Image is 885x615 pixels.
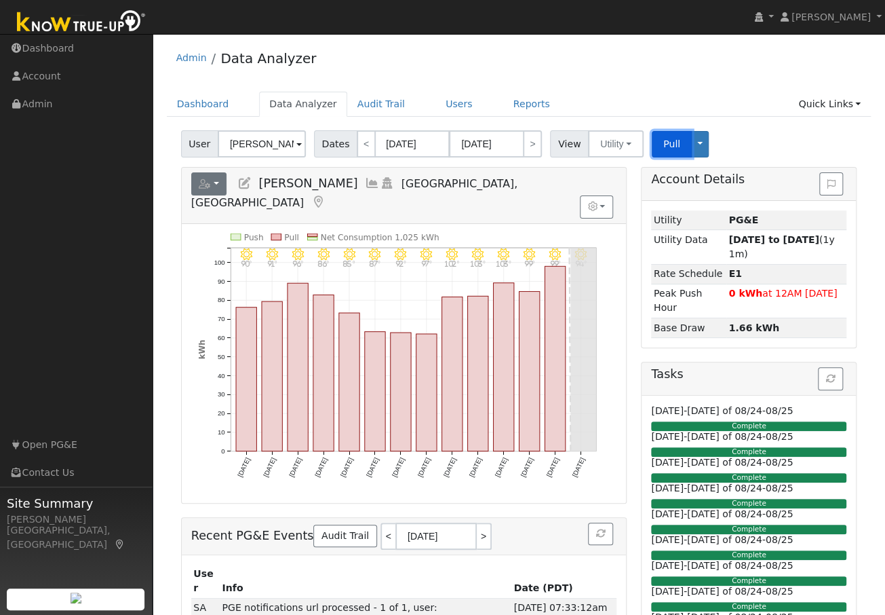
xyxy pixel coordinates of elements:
[651,499,846,508] div: Complete
[651,230,726,264] td: Utility Data
[7,494,145,512] span: Site Summary
[416,334,437,451] rect: onclick=""
[519,260,540,267] p: 99°
[220,565,511,599] th: Info
[288,260,308,267] p: 96°
[791,12,871,22] span: [PERSON_NAME]
[262,456,277,478] text: [DATE]
[468,296,488,451] rect: onclick=""
[651,560,846,572] h6: [DATE]-[DATE] of 08/24-08/25
[545,456,561,478] text: [DATE]
[788,92,871,117] a: Quick Links
[652,131,692,157] button: Pull
[549,248,561,260] i: 8/25 - Clear
[523,130,542,157] a: >
[651,473,846,483] div: Complete
[498,248,509,260] i: 8/23 - Clear
[494,283,514,451] rect: onclick=""
[218,296,225,303] text: 80
[511,565,616,599] th: Date (PDT)
[339,313,359,451] rect: onclick=""
[545,266,566,451] rect: onclick=""
[442,260,463,267] p: 102°
[651,508,846,520] h6: [DATE]-[DATE] of 08/24-08/25
[728,268,741,279] strong: J
[651,172,846,187] h5: Account Details
[237,176,252,190] a: Edit User (36264)
[468,260,488,267] p: 103°
[728,234,819,245] strong: [DATE] to [DATE]
[477,523,492,550] a: >
[313,525,376,548] a: Audit Trail
[288,456,303,478] text: [DATE]
[365,456,380,478] text: [DATE]
[197,339,206,359] text: kWh
[446,248,458,260] i: 8/21 - Clear
[519,456,535,478] text: [DATE]
[167,92,239,117] a: Dashboard
[218,390,225,398] text: 30
[651,457,846,468] h6: [DATE]-[DATE] of 08/24-08/25
[819,172,843,195] button: Issue History
[380,523,395,550] a: <
[313,295,334,451] rect: onclick=""
[218,353,225,360] text: 50
[416,260,437,267] p: 97°
[651,405,846,417] h6: [DATE]-[DATE] of 08/24-08/25
[357,130,376,157] a: <
[347,92,415,117] a: Audit Trail
[651,602,846,612] div: Complete
[262,260,282,267] p: 91°
[420,248,432,260] i: 8/20 - Clear
[588,523,613,546] button: Refresh
[651,534,846,546] h6: [DATE]-[DATE] of 08/24-08/25
[728,288,762,299] strong: 0 kWh
[442,297,463,451] rect: onclick=""
[218,277,225,284] text: 90
[317,248,329,260] i: 8/16 - Clear
[244,233,264,242] text: Push
[728,322,779,333] strong: 1.66 kWh
[236,260,256,267] p: 90°
[176,52,207,63] a: Admin
[314,130,357,157] span: Dates
[726,284,846,318] td: at 12AM [DATE]
[292,248,303,260] i: 8/15 - Clear
[651,576,846,586] div: Complete
[218,428,225,436] text: 10
[442,456,458,478] text: [DATE]
[380,176,395,190] a: Login As (last Never)
[651,318,726,337] td: Base Draw
[369,248,380,260] i: 8/18 - Clear
[519,291,540,451] rect: onclick=""
[651,422,846,431] div: Complete
[391,260,411,267] p: 92°
[651,367,846,381] h5: Tasks
[339,260,359,267] p: 85°
[651,551,846,560] div: Complete
[284,233,299,242] text: Pull
[651,431,846,443] h6: [DATE]-[DATE] of 08/24-08/25
[191,565,220,599] th: User
[524,248,535,260] i: 8/24 - MostlyClear
[214,259,224,266] text: 100
[343,248,355,260] i: 8/17 - Clear
[236,456,252,478] text: [DATE]
[435,92,483,117] a: Users
[71,593,81,603] img: retrieve
[218,315,225,322] text: 70
[218,409,225,417] text: 20
[416,456,432,478] text: [DATE]
[258,176,357,190] span: [PERSON_NAME]
[503,92,560,117] a: Reports
[220,50,316,67] a: Data Analyzer
[321,233,439,242] text: Net Consumption 1,025 kWh
[651,483,846,494] h6: [DATE]-[DATE] of 08/24-08/25
[7,523,145,552] div: [GEOGRAPHIC_DATA], [GEOGRAPHIC_DATA]
[311,195,326,209] a: Map
[651,447,846,457] div: Complete
[259,92,347,117] a: Data Analyzer
[728,215,758,225] strong: ID: 17228173, authorized: 08/27/25
[545,260,566,267] p: 99°
[651,264,726,284] td: Rate Schedule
